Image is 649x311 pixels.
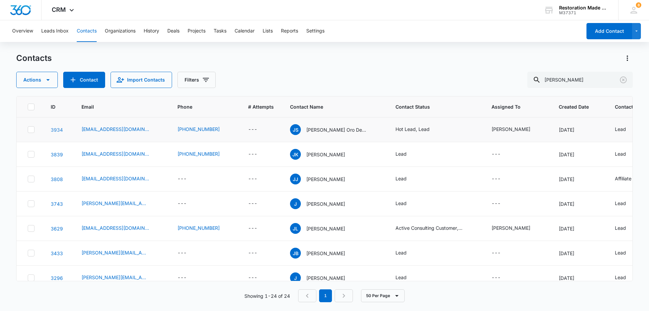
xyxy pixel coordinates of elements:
div: Phone - (520) 990-5647 - Select to Edit Field [177,126,232,134]
button: Filters [177,72,216,88]
div: Contact Name - James Jarvis - Select to Edit Field [290,174,357,184]
a: Navigate to contact details page for James [51,201,63,207]
div: Contact Type - Lead - Select to Edit Field [615,200,638,208]
div: Lead [395,175,407,182]
a: Navigate to contact details page for James Soto- Delo Oro Developments [51,127,63,133]
div: Email - njcsi.jfk@gmail.com - Select to Edit Field [81,150,161,158]
div: Phone - - Select to Edit Field [177,249,199,257]
div: Lead [615,150,626,157]
span: Contact Status [395,103,465,110]
div: Lead [395,150,407,157]
div: Contact Status - Lead - Select to Edit Field [395,150,419,158]
div: Contact Status - Lead - Select to Edit Field [395,274,419,282]
button: Add Contact [586,23,632,39]
div: --- [248,274,257,282]
span: J [290,198,301,209]
button: Contacts [77,20,97,42]
div: Affiliate [615,175,631,182]
div: Phone - (315) 725-0592 - Select to Edit Field [177,224,232,232]
div: Email - james.may@puroclean.com - Select to Edit Field [81,200,161,208]
div: [DATE] [559,274,599,282]
p: [PERSON_NAME] [306,176,345,183]
div: # Attempts - - Select to Edit Field [248,126,269,134]
input: Search Contacts [527,72,633,88]
div: Email - james.appleton@pauldavis.com - Select to Edit Field [81,274,161,282]
h1: Contacts [16,53,52,63]
div: Email - jamesl@bluelinesolutions.net - Select to Edit Field [81,224,161,232]
div: --- [248,224,257,232]
div: Contact Name - James Kiernan - Select to Edit Field [290,149,357,160]
div: Contact Name - James Burdett - Select to Edit Field [290,248,357,259]
div: Contact Type - Lead - Select to Edit Field [615,126,638,134]
div: Assigned To - Nate Cisney - Select to Edit Field [491,224,543,232]
a: [PERSON_NAME][EMAIL_ADDRESS][DOMAIN_NAME] [81,200,149,207]
div: Contact Name - James - Select to Edit Field [290,272,357,283]
div: Lead [615,224,626,231]
button: Overview [12,20,33,42]
div: --- [248,200,257,208]
p: [PERSON_NAME] [306,250,345,257]
button: Lists [263,20,273,42]
div: --- [491,175,501,183]
span: Phone [177,103,222,110]
button: Calendar [235,20,255,42]
div: Active Consulting Customer, Lead [395,224,463,231]
div: --- [248,126,257,134]
div: [DATE] [559,176,599,183]
div: Contact Status - Active Consulting Customer, Lead - Select to Edit Field [395,224,475,232]
nav: Pagination [298,289,353,302]
span: Assigned To [491,103,533,110]
div: [DATE] [559,126,599,133]
div: Phone - (732) 277-0838 - Select to Edit Field [177,150,232,158]
p: Showing 1-24 of 24 [244,292,290,299]
div: [DATE] [559,225,599,232]
div: account id [559,10,608,15]
div: account name [559,5,608,10]
div: --- [491,200,501,208]
div: [DATE] [559,250,599,257]
a: [EMAIL_ADDRESS][DOMAIN_NAME] [81,175,149,182]
div: Contact Type - Lead - Select to Edit Field [615,150,638,158]
a: Navigate to contact details page for James Burdett [51,250,63,256]
div: # Attempts - - Select to Edit Field [248,200,269,208]
div: Lead [615,126,626,133]
a: [EMAIL_ADDRESS][DOMAIN_NAME] [81,126,149,133]
div: Contact Type - Lead - Select to Edit Field [615,274,638,282]
span: J [290,272,301,283]
span: JK [290,149,301,160]
div: Assigned To - - Select to Edit Field [491,175,513,183]
div: # Attempts - - Select to Edit Field [248,175,269,183]
button: Import Contacts [111,72,172,88]
div: --- [248,150,257,158]
div: --- [177,249,187,257]
span: JJ [290,174,301,184]
div: Email - james.b@restoration1.com - Select to Edit Field [81,249,161,257]
em: 1 [319,289,332,302]
span: ID [51,103,55,110]
button: Tasks [214,20,226,42]
div: Contact Type - Lead - Select to Edit Field [615,224,638,232]
p: [PERSON_NAME] [306,151,345,158]
p: [PERSON_NAME] [306,274,345,282]
div: # Attempts - - Select to Edit Field [248,224,269,232]
a: [EMAIL_ADDRESS][DOMAIN_NAME] [81,150,149,157]
div: Contact Type - Affiliate - Select to Edit Field [615,175,644,183]
div: --- [177,274,187,282]
button: Add Contact [63,72,105,88]
span: Email [81,103,151,110]
div: [DATE] [559,200,599,207]
button: Deals [167,20,179,42]
a: [PERSON_NAME][EMAIL_ADDRESS][DOMAIN_NAME] [81,249,149,256]
button: History [144,20,159,42]
button: Clear [618,74,629,85]
button: Leads Inbox [41,20,69,42]
div: Contact Status - Lead - Select to Edit Field [395,175,419,183]
span: JS [290,124,301,135]
div: Lead [615,249,626,256]
div: --- [491,249,501,257]
div: # Attempts - - Select to Edit Field [248,274,269,282]
span: JL [290,223,301,234]
div: Contact Status - Hot Lead, Lead - Select to Edit Field [395,126,442,134]
div: Contact Type - Lead - Select to Edit Field [615,249,638,257]
a: Navigate to contact details page for James Jarvis [51,176,63,182]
